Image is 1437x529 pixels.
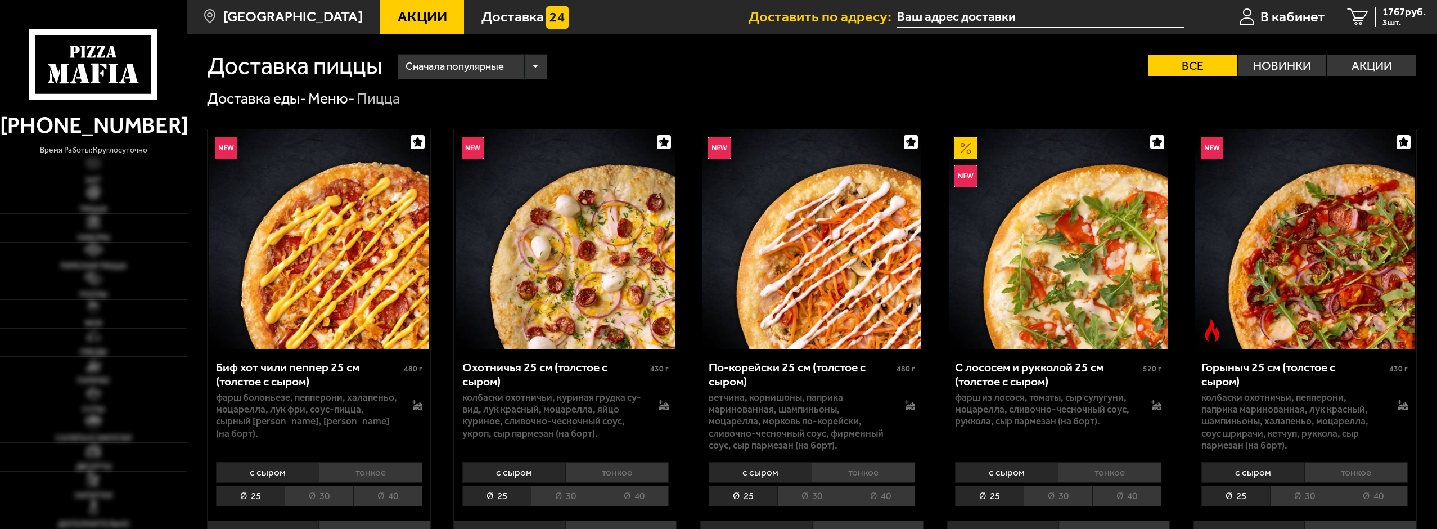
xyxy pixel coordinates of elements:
li: тонкое [319,462,422,483]
a: АкционныйНовинкаС лососем и рукколой 25 см (толстое с сыром) [947,129,1170,349]
p: фарш из лосося, томаты, сыр сулугуни, моцарелла, сливочно-чесночный соус, руккола, сыр пармезан (... [955,392,1136,428]
span: 430 г [1389,364,1408,374]
img: Новинка [708,137,731,159]
span: Санкт-Петербург, проспект Испытателей, 24к1 [897,7,1184,28]
img: Новинка [462,137,484,159]
a: НовинкаОстрое блюдоГорыныч 25 см (толстое с сыром) [1193,129,1416,349]
img: Акционный [954,137,977,159]
span: Роллы [80,291,107,299]
span: 1767 руб. [1382,7,1426,17]
p: фарш болоньезе, пепперони, халапеньо, моцарелла, лук фри, соус-пицца, сырный [PERSON_NAME], [PERS... [216,392,397,440]
li: 25 [462,486,531,506]
img: С лососем и рукколой 25 см (толстое с сыром) [949,129,1168,349]
span: В кабинет [1260,10,1325,24]
li: 30 [777,486,846,506]
p: ветчина, корнишоны, паприка маринованная, шампиньоны, моцарелла, морковь по-корейски, сливочно-че... [709,392,890,451]
div: Горыныч 25 см (толстое с сыром) [1201,360,1386,389]
span: Доставить по адресу: [749,10,897,24]
li: 25 [955,486,1024,506]
span: Римская пицца [61,262,127,270]
li: 40 [1339,486,1408,506]
input: Ваш адрес доставки [897,7,1184,28]
label: Новинки [1238,55,1326,76]
div: Биф хот чили пеппер 25 см (толстое с сыром) [216,360,401,389]
label: Акции [1327,55,1416,76]
li: тонкое [565,462,669,483]
img: Биф хот чили пеппер 25 см (толстое с сыром) [209,129,429,349]
li: 40 [353,486,422,506]
li: 30 [1024,486,1092,506]
span: Дополнительно [58,521,129,528]
span: Горячее [77,377,110,385]
h1: Доставка пиццы [207,54,382,78]
span: WOK [85,320,102,328]
img: Новинка [215,137,237,159]
span: 430 г [650,364,669,374]
li: с сыром [216,462,319,483]
div: Охотничья 25 см (толстое с сыром) [462,360,647,389]
li: с сыром [1201,462,1304,483]
span: Супы [82,406,105,414]
li: тонкое [1058,462,1161,483]
div: Пицца [357,89,400,109]
li: 40 [1092,486,1161,506]
span: Хит [85,177,101,185]
img: Охотничья 25 см (толстое с сыром) [456,129,675,349]
a: Меню- [308,89,355,107]
a: НовинкаОхотничья 25 см (толстое с сыром) [454,129,677,349]
span: 3 шт. [1382,18,1426,27]
li: 30 [531,486,600,506]
span: [GEOGRAPHIC_DATA] [223,10,363,24]
span: Обеды [80,348,107,356]
span: Наборы [78,234,110,242]
span: 480 г [897,364,915,374]
li: с сыром [709,462,812,483]
li: тонкое [1304,462,1408,483]
img: Новинка [1201,137,1223,159]
li: 40 [600,486,669,506]
span: Сначала популярные [406,52,504,81]
img: Новинка [954,165,977,187]
img: 15daf4d41897b9f0e9f617042186c801.svg [546,6,569,29]
span: Доставка [481,10,544,24]
a: НовинкаБиф хот чили пеппер 25 см (толстое с сыром) [208,129,430,349]
li: с сыром [955,462,1058,483]
div: С лососем и рукколой 25 см (толстое с сыром) [955,360,1140,389]
p: колбаски охотничьи, куриная грудка су-вид, лук красный, моцарелла, яйцо куриное, сливочно-чесночн... [462,392,643,440]
li: 25 [216,486,285,506]
li: 25 [709,486,777,506]
span: 480 г [404,364,422,374]
span: Десерты [76,463,111,471]
li: 40 [846,486,915,506]
img: По-корейски 25 см (толстое с сыром) [702,129,922,349]
span: Напитки [75,492,112,500]
li: с сыром [462,462,565,483]
img: Острое блюдо [1201,319,1223,342]
span: Салаты и закуски [56,434,132,442]
li: тонкое [812,462,915,483]
div: По-корейски 25 см (толстое с сыром) [709,360,894,389]
a: Доставка еды- [207,89,307,107]
label: Все [1148,55,1237,76]
img: Горыныч 25 см (толстое с сыром) [1195,129,1415,349]
li: 30 [1270,486,1339,506]
a: НовинкаПо-корейски 25 см (толстое с сыром) [700,129,923,349]
li: 30 [285,486,353,506]
span: 520 г [1143,364,1161,374]
span: Пицца [80,205,107,213]
p: колбаски Охотничьи, пепперони, паприка маринованная, лук красный, шампиньоны, халапеньо, моцарелл... [1201,392,1382,451]
li: 25 [1201,486,1270,506]
span: Акции [398,10,447,24]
